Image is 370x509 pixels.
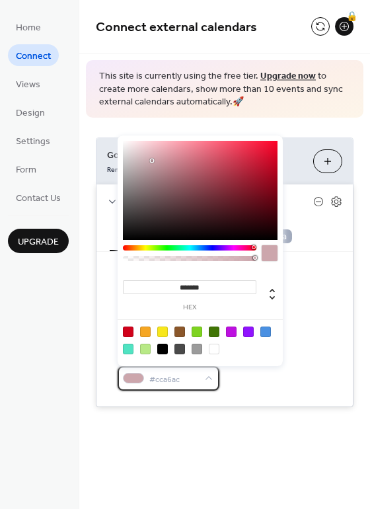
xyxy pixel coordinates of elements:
[140,327,151,337] div: #F5A623
[8,186,69,208] a: Contact Us
[99,70,350,109] span: This site is currently using the free tier. to create more calendars, show more than 10 events an...
[157,344,168,354] div: #000000
[16,106,45,120] span: Design
[8,130,58,151] a: Settings
[8,158,44,180] a: Form
[16,163,36,177] span: Form
[107,165,133,174] span: Remove
[8,44,59,66] a: Connect
[107,148,303,162] span: Google Calendar
[174,327,185,337] div: #8B572A
[8,229,69,253] button: Upgrade
[16,78,40,92] span: Views
[96,15,257,40] span: Connect external calendars
[16,192,61,206] span: Contact Us
[123,304,256,311] label: hex
[209,327,219,337] div: #417505
[18,235,59,249] span: Upgrade
[16,50,51,63] span: Connect
[192,327,202,337] div: #7ED321
[110,219,160,251] button: Settings
[149,372,198,386] span: #cca6ac
[140,344,151,354] div: #B8E986
[16,135,50,149] span: Settings
[260,327,271,337] div: #4A90E2
[260,67,316,85] a: Upgrade now
[192,344,202,354] div: #9B9B9B
[174,344,185,354] div: #4A4A4A
[8,73,48,95] a: Views
[243,327,254,337] div: #9013FE
[157,327,168,337] div: #F8E71C
[209,344,219,354] div: #FFFFFF
[8,16,49,38] a: Home
[226,327,237,337] div: #BD10E0
[16,21,41,35] span: Home
[123,344,133,354] div: #50E3C2
[123,327,133,337] div: #D0021B
[8,101,53,123] a: Design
